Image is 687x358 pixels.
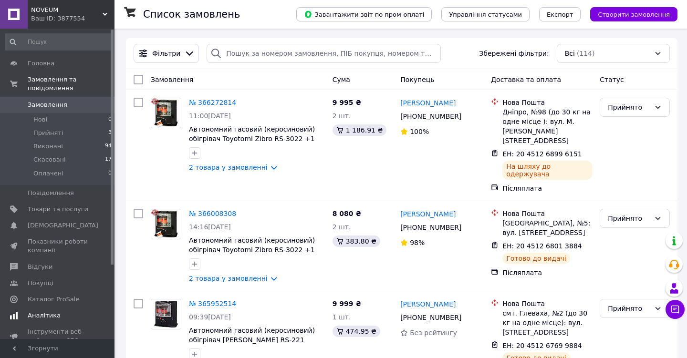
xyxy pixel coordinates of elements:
[333,235,380,247] div: 383.80 ₴
[666,300,685,319] button: Чат з покупцем
[28,205,88,214] span: Товари та послуги
[28,221,98,230] span: [DEMOGRAPHIC_DATA]
[441,7,530,21] button: Управління статусами
[400,209,456,219] a: [PERSON_NAME]
[491,76,561,83] span: Доставка та оплата
[333,300,362,307] span: 9 999 ₴
[28,75,114,92] span: Замовлення та повідомлення
[151,209,181,239] img: Фото товару
[33,115,47,124] span: Нові
[151,76,193,83] span: Замовлення
[189,210,236,217] a: № 366008308
[410,329,457,337] span: Без рейтингу
[304,10,424,19] span: Завантажити звіт по пром-оплаті
[189,300,236,307] a: № 365952514
[333,223,351,231] span: 2 шт.
[28,327,88,345] span: Інструменти веб-майстра та SEO
[296,7,432,21] button: Завантажити звіт по пром-оплаті
[333,76,350,83] span: Cума
[502,107,592,145] div: Дніпро, №98 (до 30 кг на одне місце ): вул. М. [PERSON_NAME][STREET_ADDRESS]
[189,125,315,162] a: Автономний гасовий (керосиновий) обігрівач Toyotomi Zibro RS-3022 +1 додатковий оригінальний гніт...
[189,327,315,344] a: Автономний гасовий (керосиновий) обігрівач [PERSON_NAME] RS-221
[539,7,581,21] button: Експорт
[143,9,240,20] h1: Список замовлень
[502,161,592,180] div: На шляху до одержувача
[189,275,268,282] a: 2 товара у замовленні
[502,242,582,250] span: ЕН: 20 4512 6801 3884
[400,98,456,108] a: [PERSON_NAME]
[502,253,570,264] div: Готово до видачі
[108,115,112,124] span: 0
[189,164,268,171] a: 2 товара у замовленні
[502,184,592,193] div: Післяплата
[502,299,592,308] div: Нова Пошта
[547,11,573,18] span: Експорт
[502,98,592,107] div: Нова Пошта
[608,303,650,314] div: Прийнято
[502,150,582,158] span: ЕН: 20 4512 6899 6151
[28,101,67,109] span: Замовлення
[108,169,112,178] span: 0
[333,112,351,120] span: 2 шт.
[5,33,113,51] input: Пошук
[28,189,74,197] span: Повідомлення
[410,239,425,246] span: 98%
[502,342,582,349] span: ЕН: 20 4512 6769 9884
[151,98,181,128] img: Фото товару
[398,311,463,324] div: [PHONE_NUMBER]
[600,76,624,83] span: Статус
[31,14,114,23] div: Ваш ID: 3877554
[608,102,650,113] div: Прийнято
[152,49,180,58] span: Фільтри
[577,50,595,57] span: (114)
[151,299,181,329] img: Фото товару
[33,169,63,178] span: Оплачені
[333,313,351,321] span: 1 шт.
[479,49,549,58] span: Збережені фільтри:
[502,218,592,237] div: [GEOGRAPHIC_DATA], №5: вул. [STREET_ADDRESS]
[581,10,677,18] a: Створити замовлення
[105,155,112,164] span: 17
[28,59,54,68] span: Головна
[398,221,463,234] div: [PHONE_NUMBER]
[28,311,61,320] span: Аналітика
[28,295,79,304] span: Каталог ProSale
[565,49,575,58] span: Всі
[33,155,66,164] span: Скасовані
[502,268,592,277] div: Післяплата
[28,263,52,271] span: Відгуки
[598,11,670,18] span: Створити замовлення
[400,299,456,309] a: [PERSON_NAME]
[189,236,315,273] a: Автономний гасовий (керосиновий) обігрівач Toyotomi Zibro RS-3022 +1 додатковий оригінальний гніт...
[189,223,231,231] span: 14:16[DATE]
[333,210,362,217] span: 8 080 ₴
[189,112,231,120] span: 11:00[DATE]
[502,308,592,337] div: смт. Глеваха, №2 (до 30 кг на одне місце): вул. [STREET_ADDRESS]
[333,99,362,106] span: 9 995 ₴
[398,110,463,123] div: [PHONE_NUMBER]
[608,213,650,224] div: Прийнято
[502,209,592,218] div: Нова Пошта
[410,128,429,135] span: 100%
[105,142,112,151] span: 94
[28,279,53,287] span: Покупці
[590,7,677,21] button: Створити замовлення
[33,129,63,137] span: Прийняті
[31,6,103,14] span: NOVEUM
[189,99,236,106] a: № 366272814
[333,124,387,136] div: 1 186.91 ₴
[207,44,441,63] input: Пошук за номером замовлення, ПІБ покупця, номером телефону, Email, номером накладної
[108,129,112,137] span: 3
[28,237,88,255] span: Показники роботи компанії
[189,313,231,321] span: 09:39[DATE]
[400,76,434,83] span: Покупець
[33,142,63,151] span: Виконані
[449,11,522,18] span: Управління статусами
[333,326,380,337] div: 474.95 ₴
